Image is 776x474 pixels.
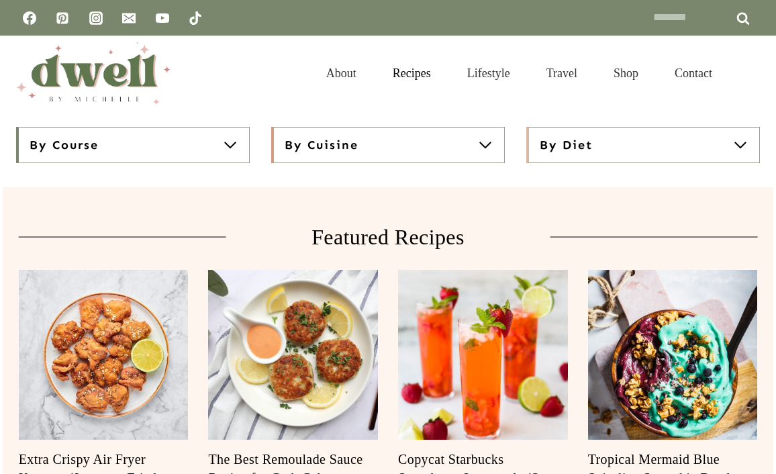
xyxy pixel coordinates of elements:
a: YouTube [149,5,176,32]
img: Crab,Cake,With,Remoulade,Sauce,And,Lemon,In,A,White [208,270,378,440]
a: Contact [657,50,730,97]
a: Travel [528,50,595,97]
a: Read More Tropical Mermaid Blue Spirulina Smoothie Bowl [588,270,758,440]
a: Read More Copycat Starbucks Strawberry Lemonade (Secret Menu Recipe) [398,270,568,440]
a: TikTok [182,5,209,32]
a: Shop [595,50,657,97]
a: Email [115,5,142,32]
a: Read More Extra Crispy Air Fryer Karaage (Japanese Fried Chicken) [19,270,189,440]
a: Pinterest [49,5,76,32]
a: About [308,50,375,97]
img: crispy chicken karaage on a plate and a slice of lemon [19,270,189,440]
span: By Cuisine [285,137,358,153]
a: Recipes [375,50,449,97]
img: starbucks secret menu copycat recipe strawberry lemonade [398,270,568,440]
img: DWELL by michelle [16,42,171,104]
span: By Course [30,137,99,153]
button: By Course [16,127,250,163]
button: By Cuisine [271,127,505,163]
span: By Diet [540,137,593,153]
button: By Diet [526,127,760,163]
nav: Primary Navigation [308,50,730,97]
a: Instagram [83,5,109,32]
button: View Search Form [737,62,760,85]
a: Facebook [16,5,43,32]
a: Read More The Best Remoulade Sauce Recipe for Crab Cakes [208,270,378,440]
img: easy breakfast blue smoothie bowl with toppings spirulina coconut bowl spoon [588,270,758,440]
a: Lifestyle [449,50,528,97]
h2: Featured Recipes [248,221,529,253]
